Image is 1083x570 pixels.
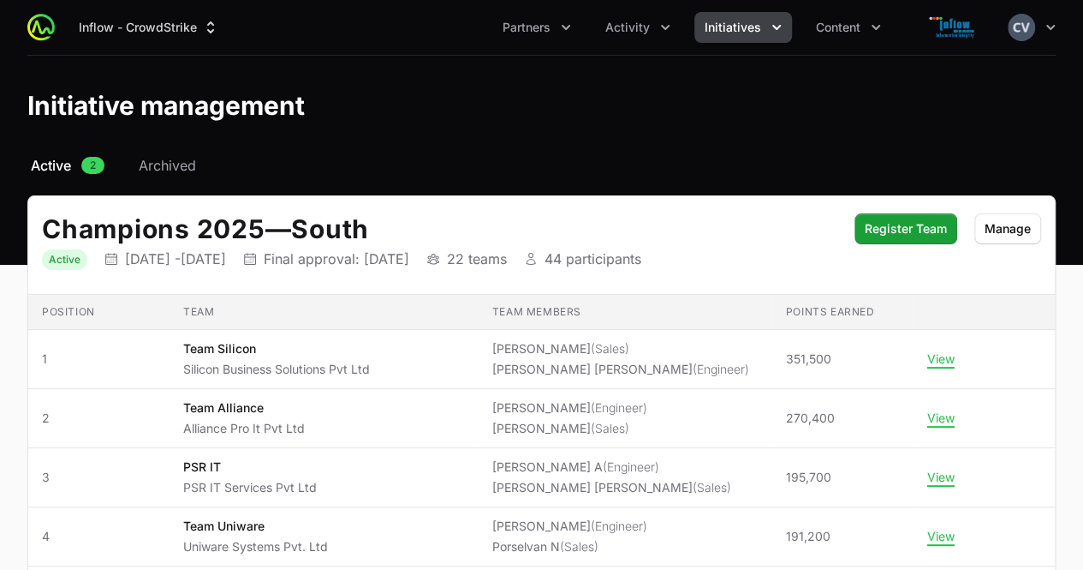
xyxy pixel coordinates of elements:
[183,361,370,378] p: Silicon Business Solutions Pvt Ltd
[912,10,994,45] img: Inflow
[985,219,1031,239] span: Manage
[854,213,957,244] button: Register Team
[42,528,156,545] span: 4
[183,538,328,555] p: Uniware Systems Pvt. Ltd
[786,410,835,427] span: 270,400
[27,155,108,176] a: Active2
[31,155,71,176] span: Active
[591,341,629,356] span: (Sales)
[705,19,761,36] span: Initiatives
[492,361,749,378] li: [PERSON_NAME] [PERSON_NAME]
[68,12,229,43] div: Supplier switch menu
[183,518,328,535] p: Team Uniware
[492,420,647,437] li: [PERSON_NAME]
[492,340,749,357] li: [PERSON_NAME]
[28,295,170,330] th: Position
[595,12,681,43] div: Activity menu
[183,340,370,357] p: Team Silicon
[806,12,891,43] div: Content menu
[479,295,772,330] th: Team members
[595,12,681,43] button: Activity
[560,539,598,554] span: (Sales)
[492,538,647,555] li: Porselvan N
[42,469,156,486] span: 3
[55,12,891,43] div: Main navigation
[125,250,226,267] p: [DATE] - [DATE]
[694,12,792,43] div: Initiatives menu
[927,411,955,426] button: View
[786,351,831,368] span: 351,500
[492,479,731,496] li: [PERSON_NAME] [PERSON_NAME]
[492,12,581,43] button: Partners
[591,519,647,533] span: (Engineer)
[492,12,581,43] div: Partners menu
[183,399,305,417] p: Team Alliance
[492,518,647,535] li: [PERSON_NAME]
[492,399,647,417] li: [PERSON_NAME]
[693,480,731,495] span: (Sales)
[544,250,641,267] p: 44 participants
[503,19,550,36] span: Partners
[183,479,317,496] p: PSR IT Services Pvt Ltd
[816,19,860,36] span: Content
[1008,14,1035,41] img: Chandrashekhar V
[694,12,792,43] button: Initiatives
[135,155,199,176] a: Archived
[265,213,292,244] span: —
[264,250,409,267] p: Final approval: [DATE]
[447,250,507,267] p: 22 teams
[974,213,1041,244] button: Manage
[68,12,229,43] button: Inflow - CrowdStrike
[786,469,831,486] span: 195,700
[42,410,156,427] span: 2
[772,295,913,330] th: Points earned
[27,90,305,121] h1: Initiative management
[81,157,104,174] span: 2
[183,420,305,437] p: Alliance Pro It Pvt Ltd
[170,295,478,330] th: Team
[603,459,659,474] span: (Engineer)
[27,155,1056,176] nav: Initiative activity log navigation
[42,351,156,368] span: 1
[42,213,837,244] h2: Champions 2025 South
[591,400,647,415] span: (Engineer)
[786,528,830,545] span: 191,200
[927,470,955,485] button: View
[492,459,731,476] li: [PERSON_NAME] A
[865,219,947,239] span: Register Team
[927,529,955,544] button: View
[27,14,55,41] img: ActivitySource
[139,155,196,176] span: Archived
[591,421,629,435] span: (Sales)
[605,19,650,36] span: Activity
[183,459,317,476] p: PSR IT
[806,12,891,43] button: Content
[693,362,749,376] span: (Engineer)
[927,351,955,367] button: View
